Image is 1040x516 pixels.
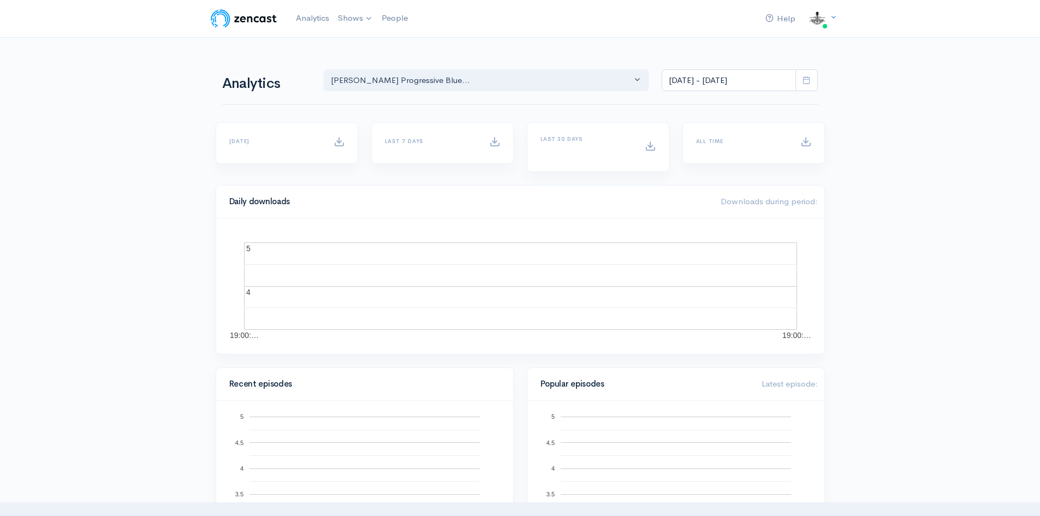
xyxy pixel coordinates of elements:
a: Help [761,7,800,31]
text: 4 [246,288,251,296]
h6: [DATE] [229,138,320,144]
text: 19:00:… [782,331,811,340]
span: Downloads during period: [721,196,818,206]
text: 5 [240,413,243,420]
text: 4 [240,465,243,472]
a: People [377,7,412,30]
iframe: gist-messenger-bubble-iframe [1003,479,1029,505]
h4: Recent episodes [229,379,494,389]
text: 4.5 [546,439,554,446]
text: 4 [551,465,554,472]
img: ... [806,8,828,29]
text: 4.5 [235,439,243,446]
div: [PERSON_NAME] Progressive Blue... [331,74,632,87]
h6: Last 7 days [385,138,476,144]
input: analytics date range selector [662,69,796,92]
text: 3.5 [235,491,243,497]
h6: All time [696,138,787,144]
h6: Last 30 days [540,136,632,142]
text: 19:00:… [230,331,259,340]
a: Analytics [292,7,334,30]
h4: Popular episodes [540,379,748,389]
button: T Shaw's Progressive Blue... [324,69,649,92]
text: 3.5 [546,491,554,497]
img: ZenCast Logo [209,8,278,29]
svg: A chart. [229,232,811,341]
text: 5 [551,413,554,420]
h4: Daily downloads [229,197,708,206]
text: 5 [246,244,251,253]
h1: Analytics [222,76,311,92]
span: Latest episode: [762,378,818,389]
a: Shows [334,7,377,31]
